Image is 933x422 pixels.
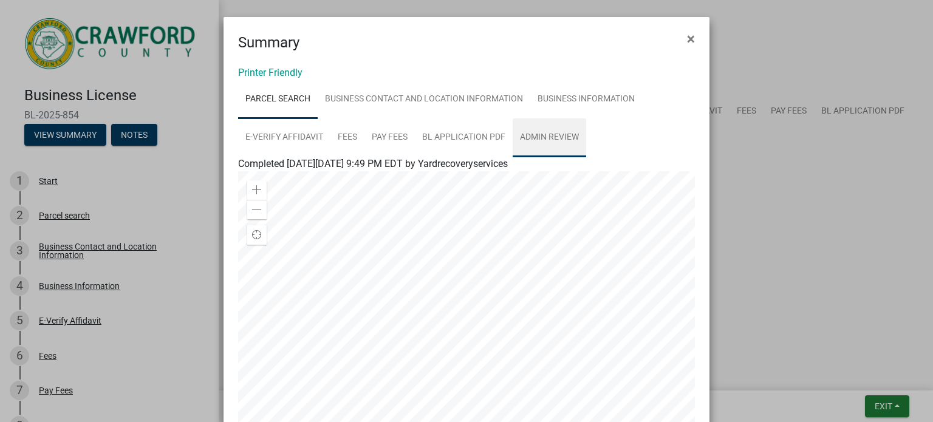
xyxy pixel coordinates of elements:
[677,22,705,56] button: Close
[415,118,513,157] a: BL Application PDF
[238,32,299,53] h4: Summary
[238,118,330,157] a: E-Verify Affidavit
[330,118,364,157] a: Fees
[513,118,586,157] a: Admin Review
[238,67,302,78] a: Printer Friendly
[247,200,267,219] div: Zoom out
[247,225,267,245] div: Find my location
[238,158,508,169] span: Completed [DATE][DATE] 9:49 PM EDT by Yardrecoveryservices
[687,30,695,47] span: ×
[530,80,642,119] a: Business Information
[318,80,530,119] a: Business Contact and Location Information
[247,180,267,200] div: Zoom in
[238,80,318,119] a: Parcel search
[364,118,415,157] a: Pay Fees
